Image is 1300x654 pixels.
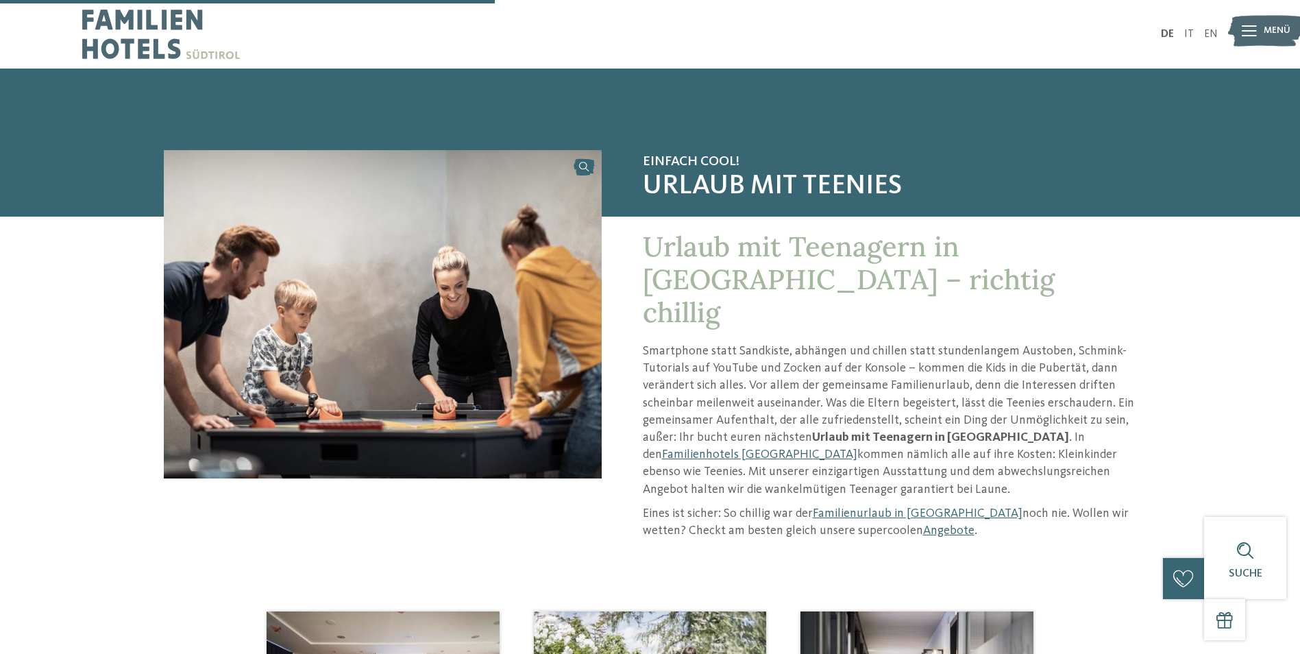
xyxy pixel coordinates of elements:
[1161,29,1174,40] a: DE
[813,507,1022,520] a: Familienurlaub in [GEOGRAPHIC_DATA]
[643,154,1137,170] span: Einfach cool!
[1264,24,1290,38] span: Menü
[164,150,602,479] img: Urlaub mit Teenagern in Südtirol geplant?
[923,524,974,537] a: Angebote
[1184,29,1194,40] a: IT
[662,448,857,461] a: Familienhotels [GEOGRAPHIC_DATA]
[643,229,1055,330] span: Urlaub mit Teenagern in [GEOGRAPHIC_DATA] – richtig chillig
[812,431,1069,444] strong: Urlaub mit Teenagern in [GEOGRAPHIC_DATA]
[1229,568,1262,579] span: Suche
[1204,29,1218,40] a: EN
[643,343,1137,498] p: Smartphone statt Sandkiste, abhängen und chillen statt stundenlangem Austoben, Schmink-Tutorials ...
[643,170,1137,203] span: Urlaub mit Teenies
[643,505,1137,540] p: Eines ist sicher: So chillig war der noch nie. Wollen wir wetten? Checkt am besten gleich unsere ...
